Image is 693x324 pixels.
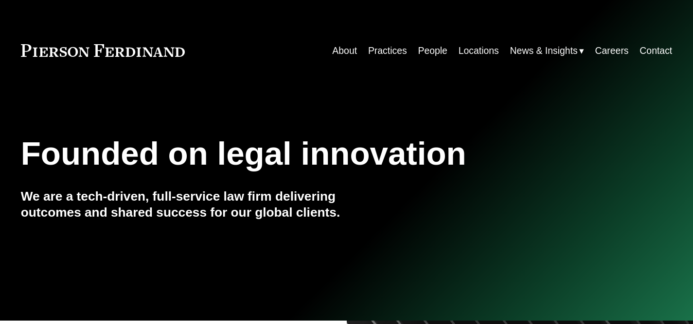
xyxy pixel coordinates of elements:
a: Contact [640,41,672,60]
a: About [332,41,357,60]
h4: We are a tech-driven, full-service law firm delivering outcomes and shared success for our global... [21,188,347,221]
span: News & Insights [510,42,578,59]
a: People [418,41,447,60]
h1: Founded on legal innovation [21,135,564,172]
a: Locations [459,41,499,60]
a: folder dropdown [510,41,584,60]
a: Practices [368,41,407,60]
a: Careers [595,41,629,60]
